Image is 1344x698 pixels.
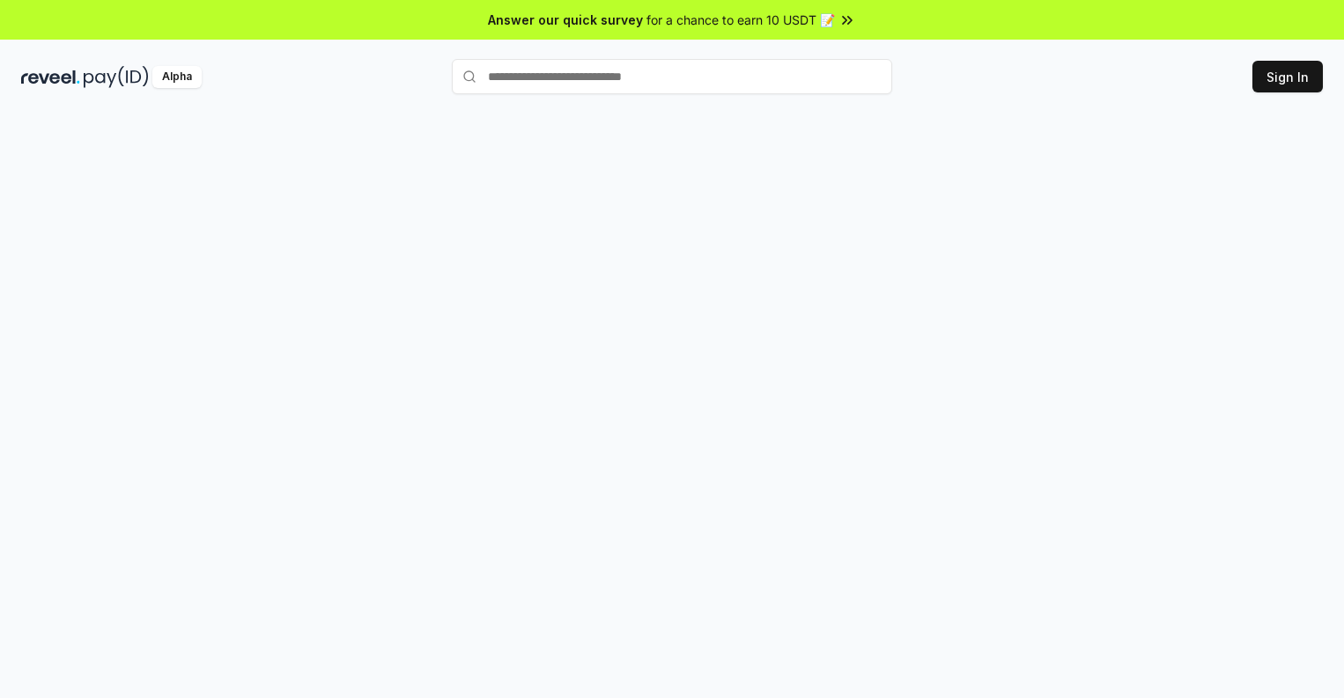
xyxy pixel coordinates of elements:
[21,66,80,88] img: reveel_dark
[84,66,149,88] img: pay_id
[488,11,643,29] span: Answer our quick survey
[152,66,202,88] div: Alpha
[1252,61,1323,92] button: Sign In
[646,11,835,29] span: for a chance to earn 10 USDT 📝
